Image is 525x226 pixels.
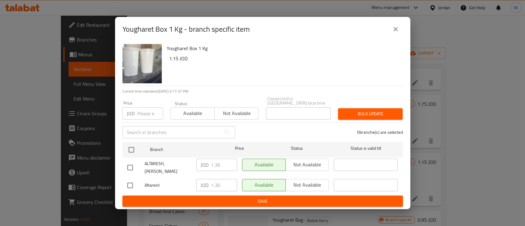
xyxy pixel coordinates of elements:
[211,159,237,171] input: Please enter price
[338,108,403,120] button: Bulk update
[343,110,398,118] span: Bulk update
[122,89,403,94] p: Current time in Jordan is [DATE] 3:17:37 PM
[150,146,214,153] span: Branch
[127,197,398,205] span: Save
[167,44,398,53] h6: Yougharet Box 1 Kg
[122,126,221,138] input: Search in branches
[201,161,209,169] p: JOD
[145,160,191,175] span: ALTARESH, [PERSON_NAME]
[357,129,403,135] p: 0 branche(s) are selected
[211,179,237,191] input: Please enter price
[173,109,212,118] span: Available
[169,54,398,63] h6: 1.15 JOD
[170,107,215,120] button: Available
[214,107,259,120] button: Not available
[217,109,256,118] span: Not available
[122,24,250,34] h2: Yougharet Box 1 Kg - branch specific item
[122,196,403,207] button: Save
[334,145,398,152] span: Status is valid till
[388,22,403,37] button: close
[127,110,135,117] p: JOD
[265,145,329,152] span: Status
[219,145,260,152] span: Price
[145,181,191,189] span: Altaresh
[201,181,209,189] p: JOD
[122,44,162,83] img: Yougharet Box 1 Kg
[137,107,163,120] input: Please enter price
